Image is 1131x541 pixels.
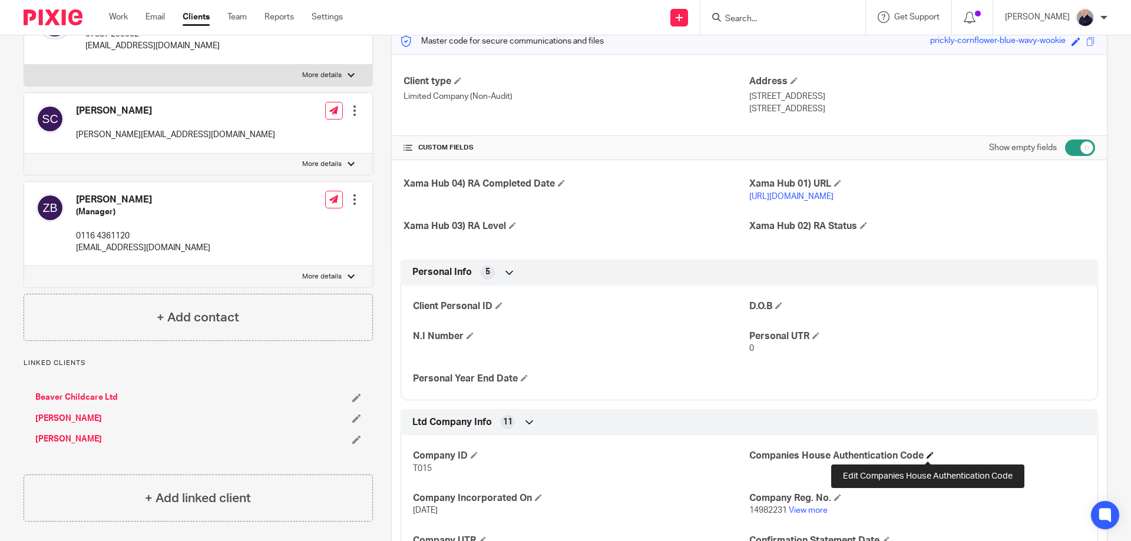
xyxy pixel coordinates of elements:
img: IMG_8745-0021-copy.jpg [1076,8,1094,27]
h4: Personal Year End Date [413,373,749,385]
p: [PERSON_NAME][EMAIL_ADDRESS][DOMAIN_NAME] [76,129,275,141]
span: 14982231 [749,506,787,515]
p: Linked clients [24,359,373,368]
h4: Xama Hub 02) RA Status [749,220,1095,233]
input: Search [724,14,830,25]
span: 11 [503,416,512,428]
h4: Xama Hub 03) RA Level [404,220,749,233]
img: svg%3E [36,105,64,133]
p: More details [302,160,342,169]
a: Beaver Childcare Ltd [35,391,118,403]
p: [EMAIL_ADDRESS][DOMAIN_NAME] [76,242,210,254]
label: Show empty fields [989,142,1057,154]
span: Personal Info [412,266,472,278]
a: [PERSON_NAME] [35,413,102,424]
p: [STREET_ADDRESS] [749,103,1095,115]
p: 0116 4361120 [76,230,210,242]
span: 5 [485,266,490,278]
p: [STREET_ADDRESS] [749,91,1095,102]
h4: Personal UTR [749,330,1086,343]
a: Team [227,11,247,23]
p: Limited Company (Non-Audit) [404,91,749,102]
h4: Client type [404,75,749,88]
a: View more [789,506,828,515]
h4: N.I Number [413,330,749,343]
p: More details [302,272,342,281]
h4: Company ID [413,450,749,462]
a: Reports [264,11,294,23]
p: [PERSON_NAME] [1005,11,1070,23]
span: 0 [749,344,754,353]
p: More details [302,71,342,80]
h4: Address [749,75,1095,88]
h4: + Add linked client [145,489,251,507]
span: [DATE] [413,506,438,515]
div: prickly-cornflower-blue-wavy-wookie [930,35,1066,48]
a: Clients [183,11,210,23]
h4: Xama Hub 04) RA Completed Date [404,178,749,190]
h4: CUSTOM FIELDS [404,143,749,152]
span: Get Support [894,13,940,21]
h4: Xama Hub 01) URL [749,178,1095,190]
a: [URL][DOMAIN_NAME] [749,192,834,201]
span: T015 [413,464,432,473]
img: svg%3E [36,194,64,222]
h4: [PERSON_NAME] [76,105,275,117]
a: Work [109,11,128,23]
h4: Company Reg. No. [749,492,1086,505]
h4: Company Incorporated On [413,492,749,505]
h4: [PERSON_NAME] [76,194,210,206]
h4: Client Personal ID [413,300,749,313]
a: Settings [312,11,343,23]
h5: (Manager) [76,206,210,218]
h4: D.O.B [749,300,1086,313]
h4: + Add contact [157,308,239,327]
p: Master code for secure communications and files [401,35,604,47]
p: [EMAIL_ADDRESS][DOMAIN_NAME] [85,40,220,52]
span: Ltd Company Info [412,416,492,429]
a: Email [145,11,165,23]
img: Pixie [24,9,82,25]
a: [PERSON_NAME] [35,433,102,445]
h4: Companies House Authentication Code [749,450,1086,462]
